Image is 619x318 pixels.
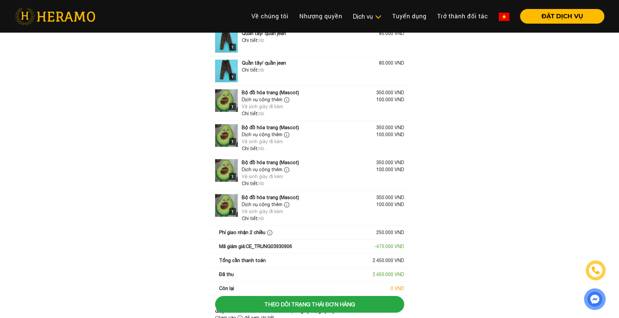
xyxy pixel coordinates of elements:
[259,216,264,221] span: nb
[242,30,286,37] div: Quần tây/ quần jean
[15,8,95,25] img: heramo-logo.png
[219,243,292,250] div: Mã giảm giá: CE_TRUNG03930906
[242,166,291,173] div: Dịch vụ cộng thêm
[376,201,404,215] div: 100.000 VND
[259,111,264,116] span: nb
[242,208,291,215] div: Vệ sinh giày đi kèm
[376,131,404,145] div: 100.000 VND
[229,73,236,81] div: 1
[373,271,404,278] div: 2.450.000 VND
[379,30,404,37] div: 80.000 VND
[376,166,404,180] div: 100.000 VND
[520,9,604,24] button: ĐẶT DỊCH VỤ
[246,9,294,23] a: Về chúng tôi
[229,173,236,180] div: 1
[219,257,266,264] div: Tổng cần thanh toán
[259,181,264,186] span: nb
[242,181,259,186] span: Chi tiết:
[242,124,299,131] div: Bộ đồ hóa trang (Mascot)
[284,202,289,207] img: info
[215,124,238,147] img: logo
[215,89,238,112] img: logo
[592,266,600,274] img: phone-icon
[229,138,236,145] div: 1
[215,60,238,82] img: logo
[376,96,404,110] div: 100.000 VND
[259,38,264,43] span: nb
[376,124,404,131] div: 350.000 VND
[242,96,291,103] div: Dịch vụ cộng thêm
[376,194,404,201] div: 350.000 VND
[215,194,238,217] img: logo
[242,138,291,145] div: Vệ sinh giày đi kèm
[242,111,259,116] span: Chi tiết:
[284,97,289,103] img: info
[294,9,348,23] a: Nhượng quyền
[242,146,259,151] span: Chi tiết:
[229,44,236,51] div: 1
[219,285,234,292] div: Còn lại
[515,13,604,19] a: ĐẶT DỊCH VỤ
[376,89,404,96] div: 350.000 VND
[284,132,289,138] img: info
[215,296,404,313] button: Theo dõi trạng thái đơn hàng
[376,229,404,236] div: 250.000 VND
[242,194,299,201] div: Bộ đồ hóa trang (Mascot)
[267,230,272,235] img: info
[219,271,234,278] div: Đã thu
[499,13,509,21] img: vn-flag.png
[374,243,404,250] div: - 470.000 VND
[379,60,404,67] div: 80.000 VND
[242,159,299,166] div: Bộ đồ hóa trang (Mascot)
[219,229,274,236] div: Phí giao nhận 2 chiều
[242,173,291,180] div: Vệ sinh giày đi kèm
[284,167,289,172] img: info
[373,257,404,264] div: 2.450.000 VND
[229,208,236,215] div: 1
[259,67,264,73] span: nb
[242,89,299,96] div: Bộ đồ hóa trang (Mascot)
[376,159,404,166] div: 350.000 VND
[391,285,404,292] div: 0 VND
[353,12,382,21] div: Dịch vụ
[242,201,291,208] div: Dịch vụ cộng thêm
[229,103,236,110] div: 1
[242,216,259,221] span: Chi tiết:
[432,9,493,23] a: Trở thành đối tác
[242,67,259,73] span: Chi tiết:
[259,146,264,151] span: nb
[387,9,432,23] a: Tuyển dụng
[242,131,291,138] div: Dịch vụ cộng thêm
[215,159,238,182] img: logo
[242,60,286,67] div: Quần tây/ quần jean
[375,14,382,20] img: subToggleIcon
[587,261,605,279] a: phone-icon
[242,38,259,43] span: Chi tiết:
[215,30,238,53] img: logo
[242,103,291,110] div: Vệ sinh giày đi kèm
